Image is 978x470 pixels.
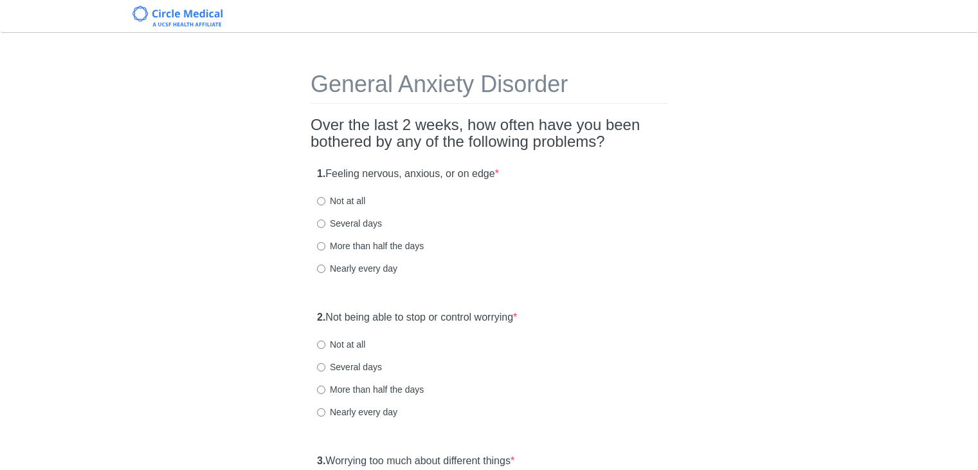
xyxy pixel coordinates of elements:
label: Not at all [317,338,365,351]
label: Nearly every day [317,262,397,275]
label: Not being able to stop or control worrying [317,310,517,325]
h1: General Anxiety Disorder [311,71,667,104]
input: Not at all [317,341,325,349]
h2: Over the last 2 weeks, how often have you been bothered by any of the following problems? [311,117,667,151]
label: Several days [317,361,382,373]
input: Several days [317,363,325,371]
input: Nearly every day [317,408,325,417]
strong: 2. [317,312,325,323]
input: Nearly every day [317,265,325,273]
label: More than half the days [317,383,424,396]
label: Nearly every day [317,406,397,418]
label: Several days [317,217,382,230]
strong: 1. [317,168,325,179]
label: Not at all [317,194,365,207]
input: Several days [317,220,325,228]
label: Worrying too much about different things [317,454,514,469]
strong: 3. [317,455,325,466]
input: Not at all [317,197,325,205]
label: Feeling nervous, anxious, or on edge [317,167,499,182]
label: More than half the days [317,240,424,252]
img: Circle Medical Logo [132,6,223,26]
input: More than half the days [317,386,325,394]
input: More than half the days [317,242,325,250]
